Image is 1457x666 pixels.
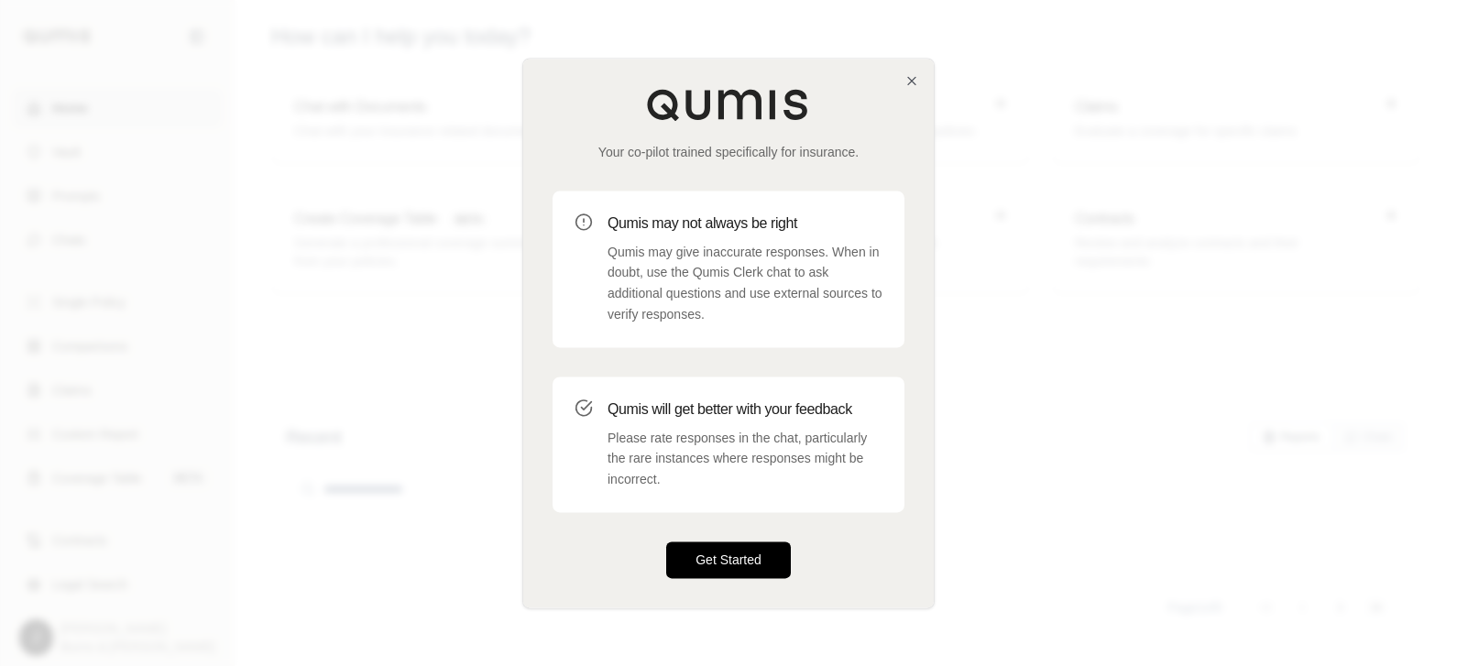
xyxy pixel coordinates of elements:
p: Please rate responses in the chat, particularly the rare instances where responses might be incor... [608,428,882,490]
h3: Qumis will get better with your feedback [608,399,882,420]
button: Get Started [666,541,791,578]
img: Qumis Logo [646,88,811,121]
h3: Qumis may not always be right [608,213,882,235]
p: Qumis may give inaccurate responses. When in doubt, use the Qumis Clerk chat to ask additional qu... [608,242,882,325]
p: Your co-pilot trained specifically for insurance. [553,143,904,161]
